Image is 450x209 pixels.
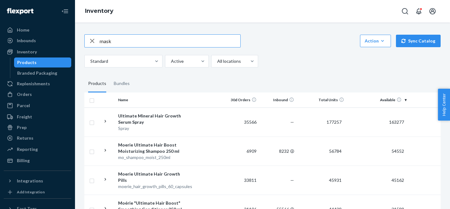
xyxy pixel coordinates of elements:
[17,124,27,131] div: Prep
[4,36,71,46] a: Inbounds
[360,35,391,47] button: Action
[222,92,259,107] th: 30d Orders
[399,5,411,17] button: Open Search Box
[387,119,407,125] span: 163277
[4,156,71,166] a: Billing
[118,142,183,154] div: Moerie Ultimate Hair Boost Moisturizing Shampoo 250 ml
[259,92,297,107] th: Inbound
[118,113,183,125] div: Ultimate Mineral Hair Growth Serum Spray
[396,35,441,47] button: Sync Catalog
[290,177,294,183] span: —
[17,37,36,44] div: Inbounds
[17,114,32,120] div: Freight
[297,92,347,107] th: Total Units
[7,8,33,14] img: Flexport logo
[217,58,217,64] input: All locations
[17,178,43,184] div: Integrations
[59,5,71,17] button: Close Navigation
[222,107,259,137] td: 35566
[114,75,130,92] div: Bundles
[438,89,450,121] button: Help Center
[4,188,71,196] a: Add Integration
[222,137,259,166] td: 6909
[17,157,30,164] div: Billing
[327,148,344,154] span: 56784
[116,92,186,107] th: Name
[4,89,71,99] a: Orders
[88,75,106,92] div: Products
[426,5,439,17] button: Open account menu
[118,154,183,161] div: mo_shampoo_moist_250ml
[412,5,425,17] button: Open notifications
[365,38,386,44] div: Action
[17,102,30,109] div: Parcel
[222,166,259,195] td: 33811
[17,70,57,76] div: Branded Packaging
[290,119,294,125] span: —
[80,2,118,20] ol: breadcrumbs
[100,35,240,47] input: Search inventory by name or sku
[4,101,71,111] a: Parcel
[17,49,37,55] div: Inventory
[14,68,72,78] a: Branded Packaging
[327,177,344,183] span: 45931
[4,79,71,89] a: Replenishments
[4,112,71,122] a: Freight
[4,122,71,132] a: Prep
[17,81,50,87] div: Replenishments
[324,119,344,125] span: 177257
[118,183,183,190] div: moerie_hair_growth_pills_60_capsules
[17,135,33,141] div: Returns
[85,7,113,14] a: Inventory
[118,171,183,183] div: Moerie Ultimate Hair Growth Pills
[389,177,407,183] span: 45162
[4,47,71,57] a: Inventory
[347,92,409,107] th: Available
[118,125,183,132] div: Spray
[17,146,38,152] div: Reporting
[17,27,29,33] div: Home
[259,137,297,166] td: 8232
[4,25,71,35] a: Home
[4,176,71,186] button: Integrations
[4,133,71,143] a: Returns
[14,57,72,67] a: Products
[170,58,171,64] input: Active
[4,144,71,154] a: Reporting
[389,148,407,154] span: 54552
[17,91,32,97] div: Orders
[17,189,45,195] div: Add Integration
[17,59,37,66] div: Products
